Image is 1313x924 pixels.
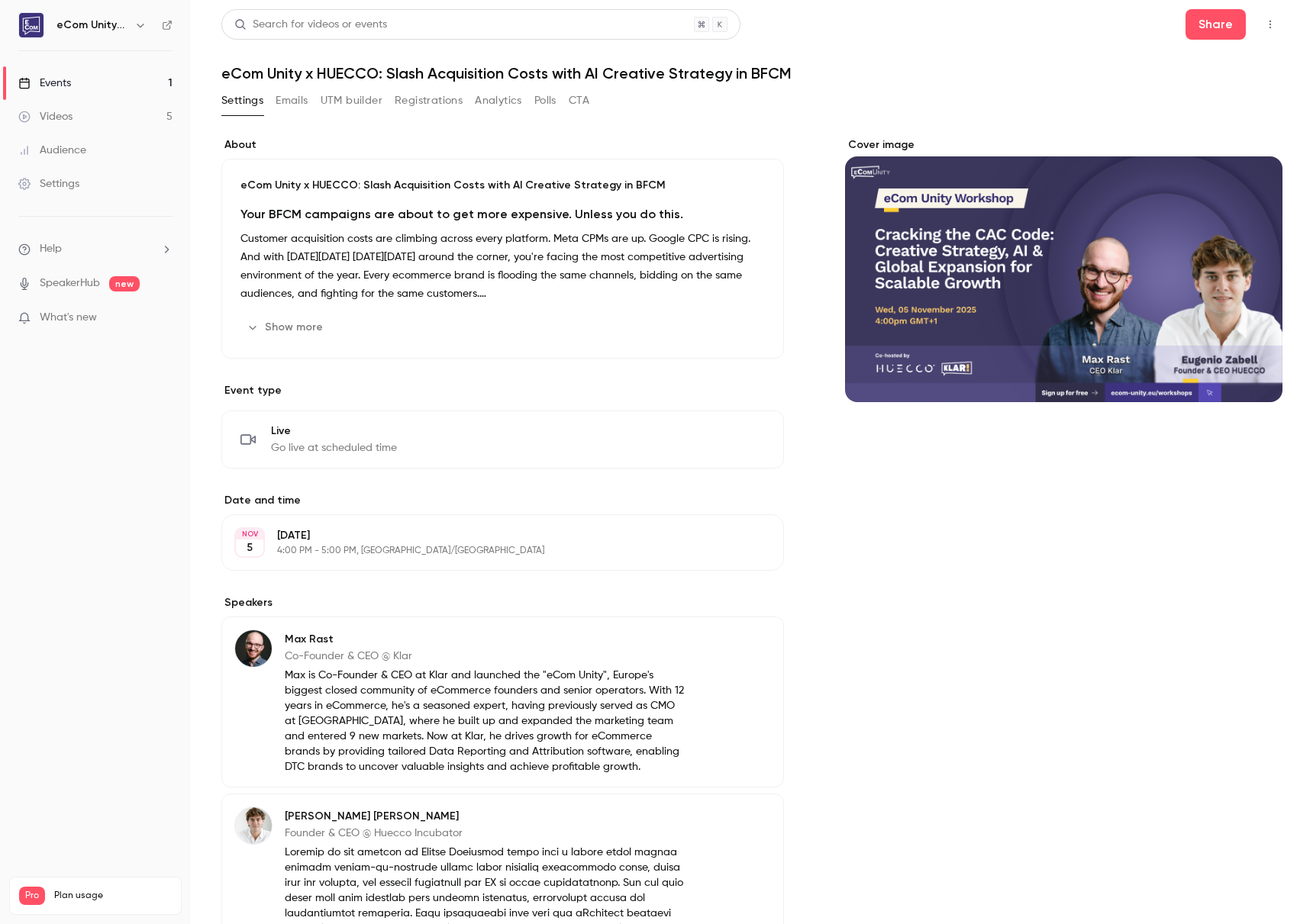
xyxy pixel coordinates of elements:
[534,89,556,113] button: Polls
[40,241,62,257] span: Help
[285,826,685,841] p: Founder & CEO @ Huecco Incubator
[247,540,253,555] p: 5
[154,311,173,325] iframe: Noticeable Trigger
[221,595,784,610] label: Speakers
[569,89,589,113] button: CTA
[235,630,272,667] img: Max Rast
[276,89,308,113] button: Emails
[18,76,71,91] div: Events
[235,807,272,844] img: Eugenio Zabell
[18,176,79,192] div: Settings
[221,383,784,398] p: Event type
[221,617,784,787] div: Max RastMax RastCo-Founder & CEO @ KlarMax is Co-Founder & CEO at Klar and launched the "eCom Uni...
[277,545,703,557] p: 4:00 PM - 5:00 PM, [GEOGRAPHIC_DATA]/[GEOGRAPHIC_DATA]
[221,137,784,153] label: About
[109,276,140,291] span: new
[19,887,45,905] span: Pro
[395,89,463,113] button: Registrations
[285,649,685,664] p: Co-Founder & CEO @ Klar
[40,275,100,291] a: SpeakerHub
[54,890,172,902] span: Plan usage
[845,137,1282,153] label: Cover image
[236,529,263,539] div: NOV
[56,18,128,33] h6: eCom Unity Workshops
[1186,9,1246,40] button: Share
[221,493,784,508] label: Date and time
[240,230,765,303] p: Customer acquisition costs are climbing across every platform. Meta CPMs are up. Google CPC is ri...
[221,89,263,113] button: Settings
[234,17,387,33] div: Search for videos or events
[845,137,1282,402] section: Cover image
[18,109,73,124] div: Videos
[240,178,765,193] p: eCom Unity x HUECCO: Slash Acquisition Costs with AI Creative Strategy in BFCM
[285,632,685,647] p: Max Rast
[321,89,382,113] button: UTM builder
[221,64,1282,82] h1: eCom Unity x HUECCO: Slash Acquisition Costs with AI Creative Strategy in BFCM
[277,528,703,543] p: [DATE]
[18,241,173,257] li: help-dropdown-opener
[240,315,332,340] button: Show more
[285,668,685,774] p: Max is Co-Founder & CEO at Klar and launched the "eCom Unity", Europe's biggest closed community ...
[271,423,397,439] span: Live
[19,13,44,37] img: eCom Unity Workshops
[40,310,97,326] span: What's new
[18,143,86,158] div: Audience
[285,809,685,824] p: [PERSON_NAME] [PERSON_NAME]
[475,89,522,113] button: Analytics
[271,440,397,456] span: Go live at scheduled time
[240,207,683,221] strong: Your BFCM campaigns are about to get more expensive. Unless you do this.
